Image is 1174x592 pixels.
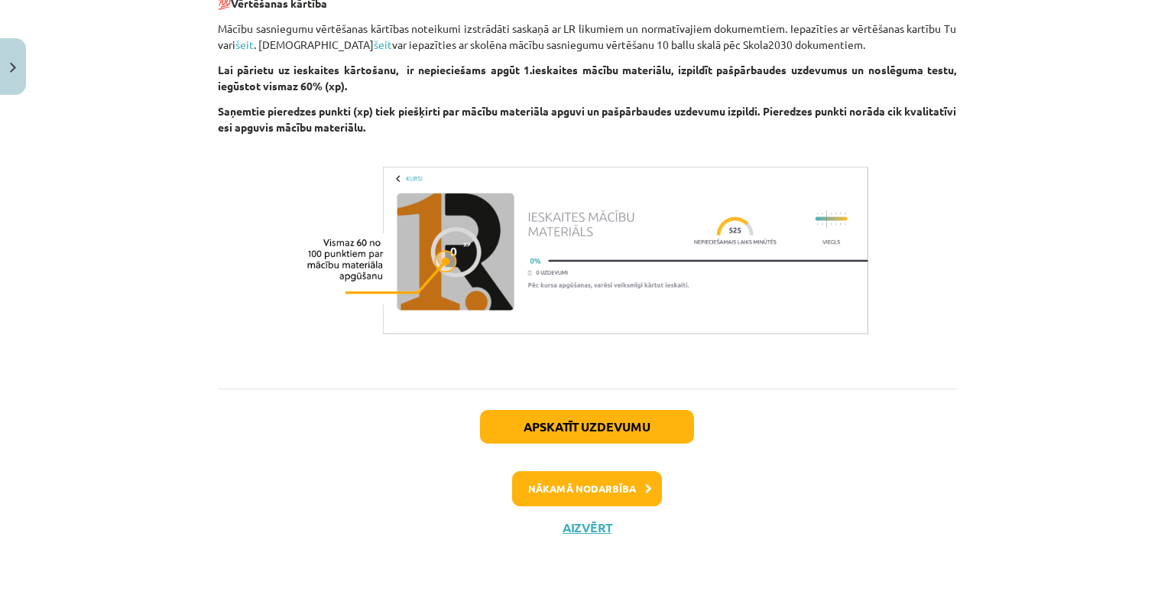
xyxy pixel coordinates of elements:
[558,520,616,535] button: Aizvērt
[218,63,956,93] strong: Lai pārietu uz ieskaites kārtošanu, ir nepieciešams apgūt 1.ieskaites mācību materiālu, izpildīt ...
[218,21,956,53] p: Mācību sasniegumu vērtēšanas kārtības noteikumi izstrādāti saskaņā ar LR likumiem un normatīvajie...
[10,63,16,73] img: icon-close-lesson-0947bae3869378f0d4975bcd49f059093ad1ed9edebbc8119c70593378902aed.svg
[374,37,392,51] a: šeit
[218,104,956,134] strong: Saņemtie pieredzes punkti (xp) tiek piešķirti par mācību materiāla apguvi un pašpārbaudes uzdevum...
[235,37,254,51] a: šeit
[480,410,694,444] button: Apskatīt uzdevumu
[512,471,662,506] button: Nākamā nodarbība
